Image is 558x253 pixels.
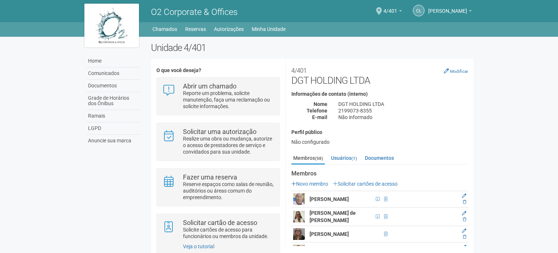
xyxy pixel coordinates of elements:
[312,114,327,120] strong: E-mail
[329,153,359,163] a: Usuários(1)
[162,174,274,201] a: Fazer uma reserva Reserve espaços como salas de reunião, auditórios ou áreas comum do empreendime...
[183,82,236,90] strong: Abrir um chamado
[383,9,402,15] a: 4/401
[333,114,474,120] div: Não informado
[183,244,214,249] a: Veja o tutorial
[86,122,140,135] a: LGPD
[183,181,274,201] p: Reserve espaços como salas de reunião, auditórios ou áreas comum do empreendimento.
[315,156,323,161] small: (58)
[185,24,206,34] a: Reservas
[293,193,305,205] img: user.png
[363,153,396,163] a: Documentos
[462,228,466,233] a: Editar membro
[84,4,139,47] img: logo.jpg
[310,210,356,223] strong: [PERSON_NAME] de [PERSON_NAME]
[156,68,280,73] h4: O que você deseja?
[333,181,398,187] a: Solicitar cartões de acesso
[162,129,274,155] a: Solicitar uma autorização Realize uma obra ou mudança, autorize o acesso de prestadores de serviç...
[413,5,425,16] a: CL
[351,156,357,161] small: (1)
[183,226,274,240] p: Solicite cartões de acesso para funcionários ou membros da unidade.
[162,220,274,240] a: Solicitar cartão de acesso Solicite cartões de acesso para funcionários ou membros da unidade.
[183,173,237,181] strong: Fazer uma reserva
[462,211,466,216] a: Editar membro
[151,42,474,53] h2: Unidade 4/401
[86,110,140,122] a: Ramais
[444,68,468,74] a: Modificar
[291,130,468,135] h4: Perfil público
[462,245,466,250] a: Editar membro
[383,1,397,14] span: 4/401
[293,211,305,222] img: user.png
[86,80,140,92] a: Documentos
[252,24,286,34] a: Minha Unidade
[151,7,238,17] span: O2 Corporate & Offices
[291,181,328,187] a: Novo membro
[291,64,468,86] h2: DGT HOLDING LTDA
[214,24,244,34] a: Autorizações
[291,91,468,97] h4: Informações de contato (interno)
[162,83,274,110] a: Abrir um chamado Reporte um problema, solicite manutenção, faça uma reclamação ou solicite inform...
[291,170,468,177] strong: Membros
[307,108,327,114] strong: Telefone
[450,69,468,74] small: Modificar
[152,24,177,34] a: Chamados
[428,1,467,14] span: Claudia Luíza Soares de Castro
[310,231,349,237] strong: [PERSON_NAME]
[183,128,256,135] strong: Solicitar uma autorização
[183,90,274,110] p: Reporte um problema, solicite manutenção, faça uma reclamação ou solicite informações.
[183,219,257,226] strong: Solicitar cartão de acesso
[86,135,140,147] a: Anuncie sua marca
[314,101,327,107] strong: Nome
[428,9,472,15] a: [PERSON_NAME]
[310,196,349,202] strong: [PERSON_NAME]
[293,228,305,240] img: user.png
[183,135,274,155] p: Realize uma obra ou mudança, autorize o acesso de prestadores de serviço e convidados para sua un...
[291,139,468,145] div: Não configurado
[86,55,140,67] a: Home
[462,193,466,198] a: Editar membro
[463,217,466,222] a: Excluir membro
[86,92,140,110] a: Grade de Horários dos Ônibus
[291,153,325,165] a: Membros(58)
[333,107,474,114] div: 2199073-8355
[463,234,466,240] a: Excluir membro
[463,199,466,205] a: Excluir membro
[333,101,474,107] div: DGT HOLDING LTDA
[86,67,140,80] a: Comunicados
[291,67,307,74] small: 4/401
